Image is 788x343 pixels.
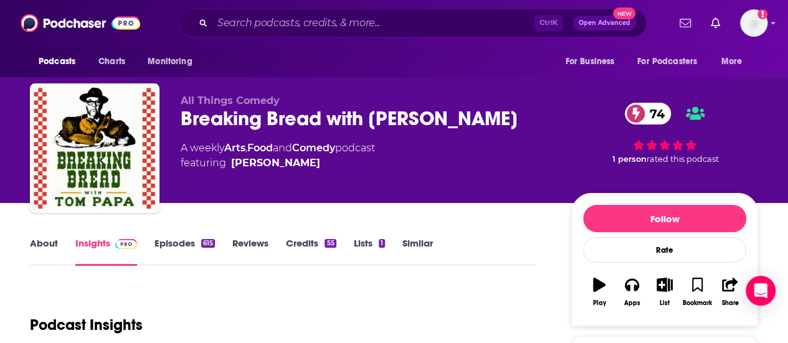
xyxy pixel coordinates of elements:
a: Food [247,142,273,154]
a: Reviews [232,237,268,266]
a: Show notifications dropdown [675,12,696,34]
span: New [613,7,635,19]
a: About [30,237,58,266]
button: List [648,270,681,314]
button: open menu [629,50,715,73]
button: Bookmark [681,270,713,314]
a: 74 [625,103,671,125]
span: Open Advanced [579,20,630,26]
span: featuring [181,156,375,171]
span: Ctrl K [534,15,563,31]
div: 615 [201,239,215,248]
div: Search podcasts, credits, & more... [178,9,647,37]
img: Podchaser - Follow, Share and Rate Podcasts [21,11,140,35]
div: 55 [325,239,336,248]
a: Lists1 [354,237,385,266]
a: InsightsPodchaser Pro [75,237,137,266]
a: Similar [402,237,433,266]
div: Play [593,299,606,307]
button: open menu [30,50,92,73]
span: All Things Comedy [181,95,280,106]
div: Open Intercom Messenger [746,276,776,306]
div: A weekly podcast [181,141,375,171]
input: Search podcasts, credits, & more... [212,13,534,33]
div: 1 [379,239,385,248]
button: open menu [713,50,758,73]
button: open menu [556,50,630,73]
div: List [660,299,670,307]
div: Bookmark [683,299,712,307]
span: For Podcasters [637,53,697,70]
div: 74 1 personrated this podcast [571,95,758,172]
span: 74 [637,103,671,125]
span: rated this podcast [647,154,719,164]
img: Podchaser Pro [115,239,137,249]
span: Monitoring [148,53,192,70]
span: , [245,142,247,154]
svg: Add a profile image [757,9,767,19]
div: Apps [624,299,640,307]
span: Charts [98,53,125,70]
a: Episodes615 [154,237,215,266]
img: User Profile [740,9,767,37]
a: Charts [90,50,133,73]
h1: Podcast Insights [30,316,143,334]
img: Breaking Bread with Tom Papa [32,86,157,210]
span: For Business [565,53,614,70]
button: Apps [615,270,648,314]
div: Share [721,299,738,307]
button: Open AdvancedNew [573,16,636,31]
button: Share [714,270,746,314]
a: Comedy [292,142,335,154]
span: 1 person [612,154,647,164]
a: Show notifications dropdown [706,12,725,34]
span: More [721,53,743,70]
a: Tom Papa [231,156,320,171]
button: Follow [583,205,746,232]
span: and [273,142,292,154]
span: Podcasts [39,53,75,70]
span: Logged in as AtriaBooks [740,9,767,37]
a: Arts [224,142,245,154]
button: Play [583,270,615,314]
div: Rate [583,237,746,263]
a: Credits55 [286,237,336,266]
button: open menu [139,50,208,73]
button: Show profile menu [740,9,767,37]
